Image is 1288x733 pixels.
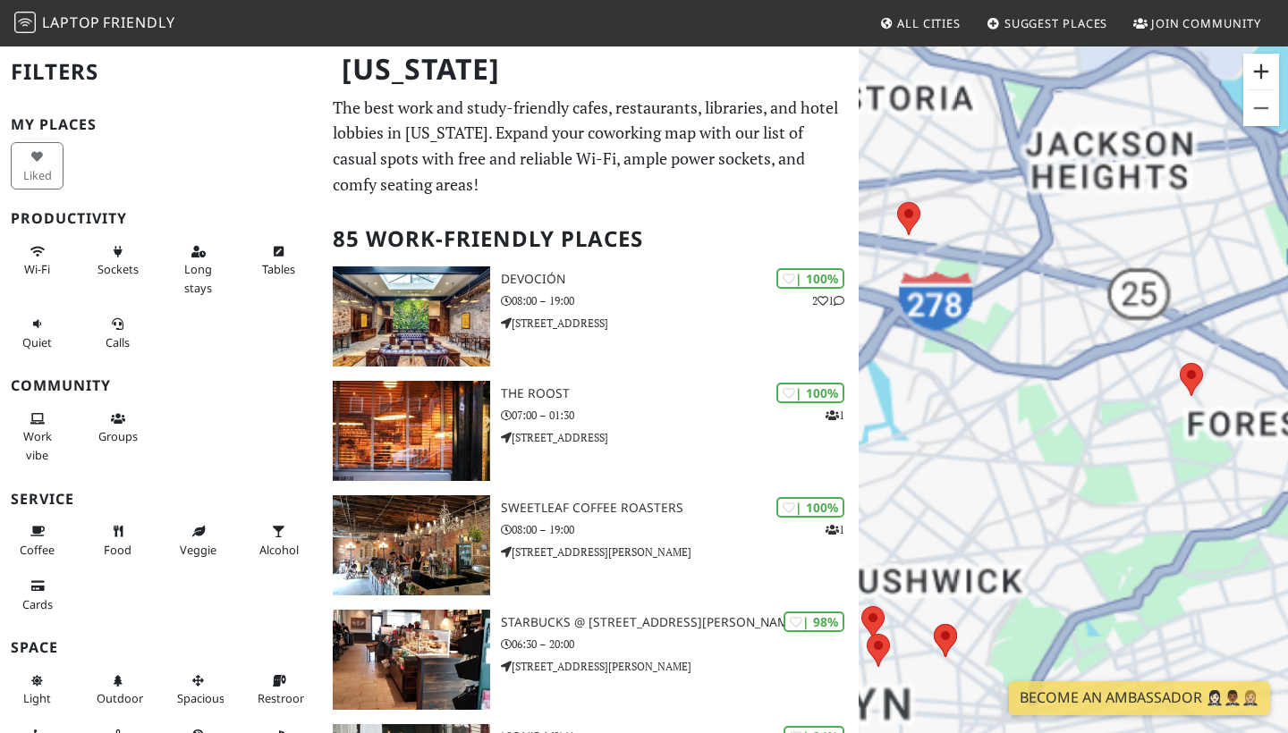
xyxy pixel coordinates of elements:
span: Coffee [20,542,55,558]
span: Natural light [23,690,51,706]
div: | 100% [776,383,844,403]
a: The Roost | 100% 1 The Roost 07:00 – 01:30 [STREET_ADDRESS] [322,381,859,481]
button: Veggie [172,517,225,564]
button: Food [91,517,144,564]
span: Long stays [184,261,212,295]
button: Tables [252,237,305,284]
p: 07:00 – 01:30 [501,407,859,424]
a: Sweetleaf Coffee Roasters | 100% 1 Sweetleaf Coffee Roasters 08:00 – 19:00 [STREET_ADDRESS][PERSO... [322,495,859,595]
img: Sweetleaf Coffee Roasters [333,495,490,595]
p: 08:00 – 19:00 [501,521,859,538]
button: Coffee [11,517,64,564]
span: Join Community [1151,15,1261,31]
span: People working [23,428,52,462]
button: Restroom [252,666,305,713]
button: Groups [91,404,144,451]
img: The Roost [333,381,490,481]
span: Friendly [103,13,174,32]
a: Become an Ambassador 🤵🏻‍♀️🤵🏾‍♂️🤵🏼‍♀️ [1009,681,1270,715]
p: 1 [826,407,844,424]
div: | 100% [776,268,844,289]
a: LaptopFriendly LaptopFriendly [14,8,175,39]
span: Veggie [180,542,216,558]
span: All Cities [897,15,961,31]
button: Cards [11,571,64,619]
button: Spacious [172,666,225,713]
p: [STREET_ADDRESS] [501,429,859,446]
h3: Devoción [501,272,859,287]
span: Work-friendly tables [262,261,295,277]
p: The best work and study-friendly cafes, restaurants, libraries, and hotel lobbies in [US_STATE]. ... [333,95,848,198]
div: | 98% [784,611,844,632]
h2: 85 Work-Friendly Places [333,212,848,266]
h2: Filters [11,45,311,99]
button: Alcohol [252,517,305,564]
h3: The Roost [501,386,859,401]
button: Light [11,666,64,713]
a: Suggest Places [979,7,1115,39]
a: Devoción | 100% 21 Devoción 08:00 – 19:00 [STREET_ADDRESS] [322,266,859,366]
h3: Service [11,491,311,508]
button: Wi-Fi [11,237,64,284]
span: Food [104,542,131,558]
a: All Cities [872,7,968,39]
button: Long stays [172,237,225,302]
span: Laptop [42,13,100,32]
a: Starbucks @ 815 Hutchinson Riv Pkwy | 98% Starbucks @ [STREET_ADDRESS][PERSON_NAME] 06:30 – 20:00... [322,610,859,710]
h3: Starbucks @ [STREET_ADDRESS][PERSON_NAME] [501,615,859,630]
button: Calls [91,309,144,357]
h3: Sweetleaf Coffee Roasters [501,501,859,516]
img: Starbucks @ 815 Hutchinson Riv Pkwy [333,610,490,710]
p: [STREET_ADDRESS][PERSON_NAME] [501,658,859,675]
div: | 100% [776,497,844,518]
p: 1 [826,521,844,538]
h3: Community [11,377,311,394]
span: Power sockets [97,261,139,277]
img: Devoción [333,266,490,366]
span: Restroom [258,690,310,706]
span: Alcohol [259,542,299,558]
p: 08:00 – 19:00 [501,292,859,309]
button: Zoom out [1243,90,1279,126]
p: [STREET_ADDRESS] [501,315,859,332]
span: Suggest Places [1004,15,1108,31]
button: Work vibe [11,404,64,469]
h3: My Places [11,116,311,133]
span: Spacious [177,690,225,706]
span: Outdoor area [97,690,143,706]
h3: Productivity [11,210,311,227]
p: 06:30 – 20:00 [501,636,859,653]
button: Sockets [91,237,144,284]
a: Join Community [1126,7,1268,39]
span: Video/audio calls [106,334,130,350]
span: Group tables [98,428,138,444]
p: 2 1 [812,292,844,309]
button: Quiet [11,309,64,357]
span: Stable Wi-Fi [24,261,50,277]
h3: Space [11,639,311,656]
img: LaptopFriendly [14,12,36,33]
button: Outdoor [91,666,144,713]
button: Zoom in [1243,54,1279,89]
h1: [US_STATE] [327,45,855,94]
span: Credit cards [22,596,53,612]
p: [STREET_ADDRESS][PERSON_NAME] [501,543,859,560]
span: Quiet [22,334,52,350]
